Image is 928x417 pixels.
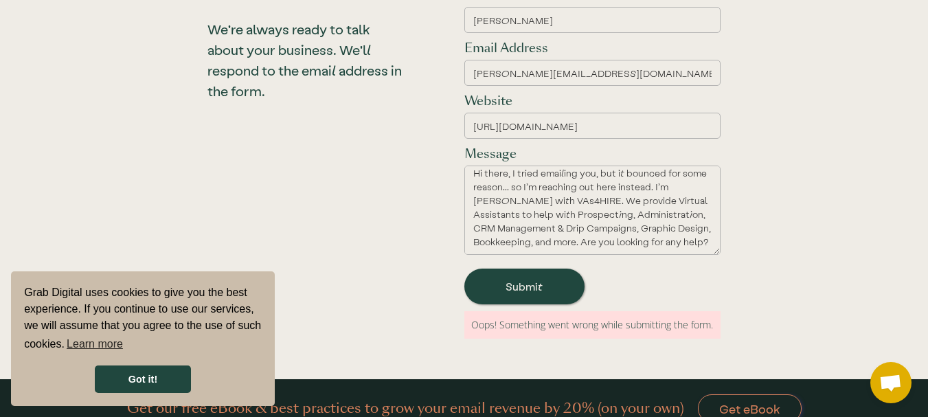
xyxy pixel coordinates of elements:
[65,334,125,354] a: learn more about cookies
[471,318,714,332] div: Oops! Something went wrong while submitting the form.
[464,93,721,109] label: Website
[870,362,912,403] a: Open chat
[24,284,262,354] span: Grab Digital uses cookies to give you the best experience. If you continue to use our services, w...
[464,269,585,304] input: Submit
[464,40,721,56] label: Email Address
[11,271,275,406] div: cookieconsent
[464,146,721,162] label: Message
[207,19,407,101] h3: We're always ready to talk about your business. We'll respond to the email address in the form.
[464,311,721,339] div: Email Form failure
[95,365,191,393] a: dismiss cookie message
